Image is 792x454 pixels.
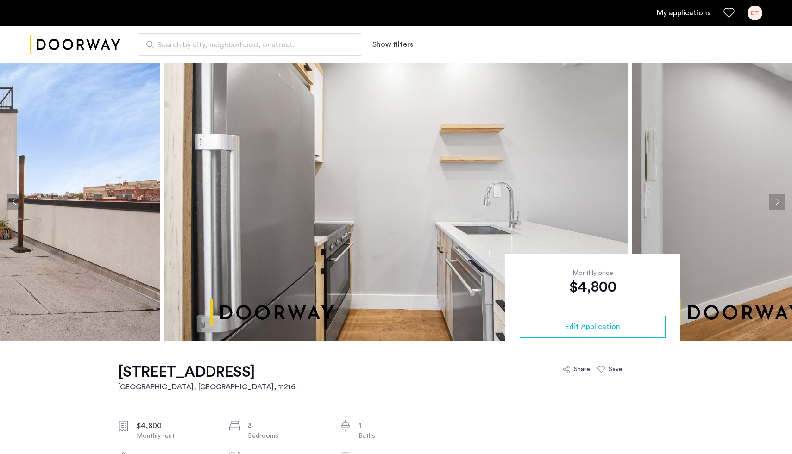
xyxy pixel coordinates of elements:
span: Search by city, neighborhood, or street. [157,39,335,50]
div: Bedrooms [248,431,326,441]
h2: [GEOGRAPHIC_DATA], [GEOGRAPHIC_DATA] , 11216 [118,381,295,392]
div: Monthly price [520,268,666,278]
div: $4,800 [137,420,214,431]
img: apartment [164,63,628,341]
span: Edit Application [565,321,620,332]
button: Next apartment [769,194,785,210]
div: DT [748,6,762,20]
a: [STREET_ADDRESS][GEOGRAPHIC_DATA], [GEOGRAPHIC_DATA], 11216 [118,363,295,392]
h1: [STREET_ADDRESS] [118,363,295,381]
a: Cazamio logo [30,27,120,62]
a: My application [657,7,710,19]
div: Baths [358,431,436,441]
button: Show or hide filters [372,39,413,50]
div: Share [574,365,590,374]
div: $4,800 [520,278,666,296]
img: logo [30,27,120,62]
a: Favorites [723,7,735,19]
input: Apartment Search [139,33,361,56]
div: 3 [248,420,326,431]
div: 1 [358,420,436,431]
button: Previous apartment [7,194,23,210]
div: Save [609,365,622,374]
button: button [520,316,666,338]
div: Monthly rent [137,431,214,441]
